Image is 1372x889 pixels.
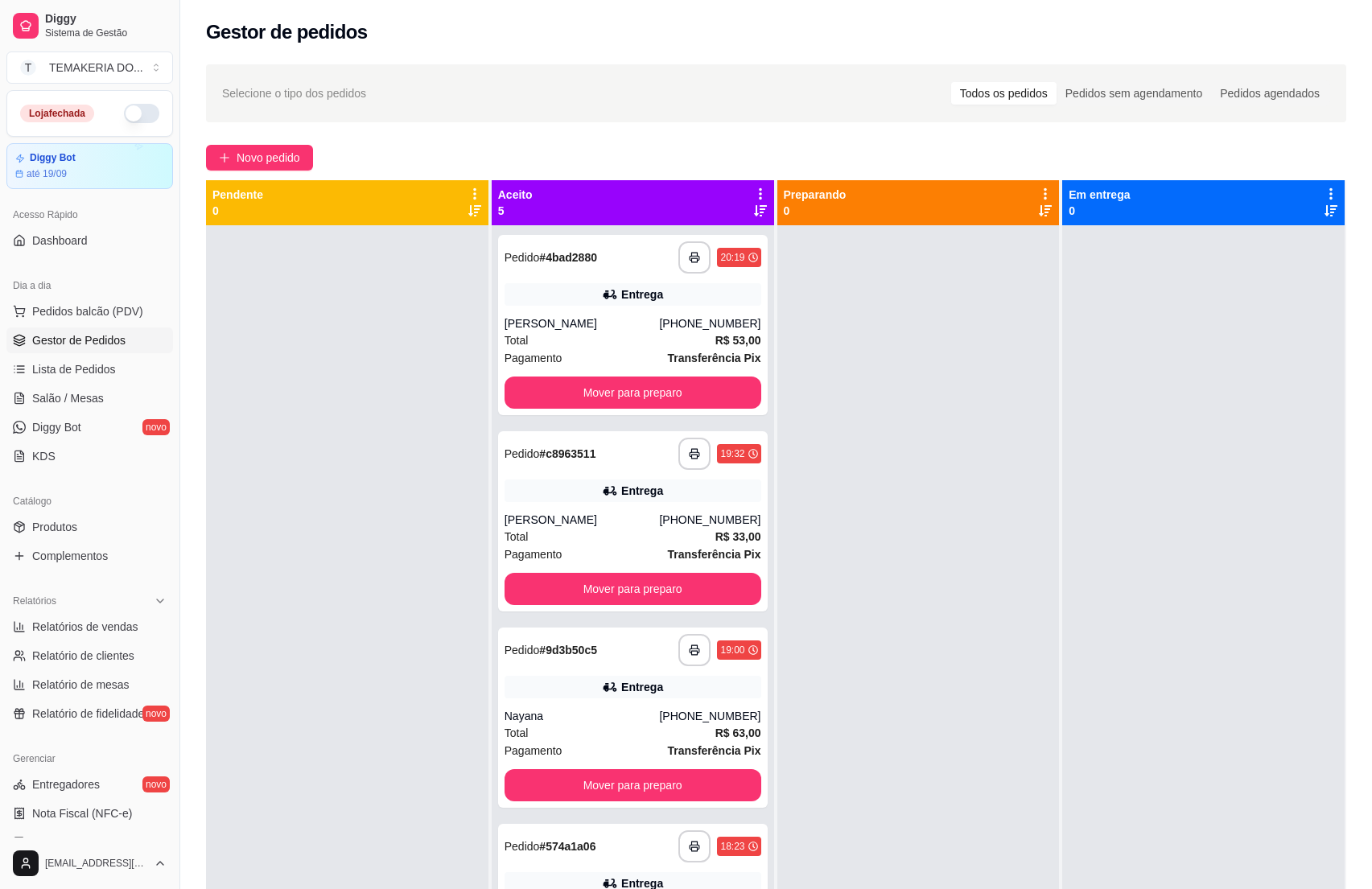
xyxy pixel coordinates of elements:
span: Total [505,528,529,545]
p: 0 [784,203,847,219]
a: Relatório de mesas [6,672,173,698]
div: Loja fechada [20,105,94,122]
div: Todos os pedidos [951,82,1057,105]
div: [PERSON_NAME] [505,512,660,528]
span: Total [505,331,529,349]
div: Entrega [621,286,663,303]
div: [PERSON_NAME] [505,315,660,331]
span: Lista de Pedidos [32,361,116,377]
span: KDS [32,448,56,464]
span: Relatório de fidelidade [32,706,144,722]
a: Diggy Botaté 19/09 [6,143,173,189]
div: Entrega [621,679,663,695]
span: Pedido [505,447,540,460]
a: Relatórios de vendas [6,614,173,640]
strong: # 9d3b50c5 [539,644,597,656]
span: Salão / Mesas [32,390,104,406]
strong: R$ 53,00 [715,334,761,347]
div: [PHONE_NUMBER] [659,315,760,331]
span: Novo pedido [237,149,300,167]
a: Nota Fiscal (NFC-e) [6,801,173,826]
strong: # c8963511 [539,447,595,460]
strong: # 4bad2880 [539,251,597,264]
a: Relatório de fidelidadenovo [6,701,173,726]
h2: Gestor de pedidos [206,19,368,45]
button: Alterar Status [124,104,159,123]
span: Produtos [32,519,77,535]
p: Preparando [784,187,847,203]
p: 5 [498,203,533,219]
button: Mover para preparo [505,377,761,409]
div: 20:19 [720,251,744,264]
p: 0 [212,203,263,219]
a: Dashboard [6,228,173,253]
a: DiggySistema de Gestão [6,6,173,45]
article: até 19/09 [27,167,67,180]
a: Controle de caixa [6,829,173,855]
span: Selecione o tipo dos pedidos [222,84,366,102]
p: Em entrega [1069,187,1130,203]
strong: Transferência Pix [668,352,761,364]
div: Acesso Rápido [6,202,173,228]
button: Mover para preparo [505,573,761,605]
span: Diggy [45,12,167,27]
div: 18:23 [720,840,744,853]
span: Relatórios de vendas [32,619,138,635]
span: Pagamento [505,349,562,367]
span: Controle de caixa [32,834,120,850]
article: Diggy Bot [30,152,76,164]
span: Gestor de Pedidos [32,332,126,348]
span: Complementos [32,548,108,564]
span: Dashboard [32,233,88,249]
span: T [20,60,36,76]
p: 0 [1069,203,1130,219]
div: 19:00 [720,644,744,656]
a: Entregadoresnovo [6,772,173,797]
span: Relatórios [13,595,56,607]
p: Aceito [498,187,533,203]
span: Diggy Bot [32,419,81,435]
div: Nayana [505,708,660,724]
span: Nota Fiscal (NFC-e) [32,805,132,821]
span: Relatório de clientes [32,648,134,664]
div: TEMAKERIA DO ... [49,60,143,76]
span: Pedido [505,251,540,264]
div: Gerenciar [6,746,173,772]
span: Total [505,724,529,742]
div: Entrega [621,483,663,499]
strong: Transferência Pix [668,744,761,757]
a: Lista de Pedidos [6,356,173,382]
span: Pagamento [505,545,562,563]
a: Complementos [6,543,173,569]
div: Pedidos sem agendamento [1057,82,1211,105]
span: Pedido [505,840,540,853]
p: Pendente [212,187,263,203]
a: Produtos [6,514,173,540]
span: Pagamento [505,742,562,759]
strong: R$ 33,00 [715,530,761,543]
div: [PHONE_NUMBER] [659,512,760,528]
button: Pedidos balcão (PDV) [6,298,173,324]
div: Pedidos agendados [1211,82,1329,105]
a: Diggy Botnovo [6,414,173,440]
a: Relatório de clientes [6,643,173,669]
a: Gestor de Pedidos [6,327,173,353]
span: Entregadores [32,776,100,792]
a: Salão / Mesas [6,385,173,411]
div: Dia a dia [6,273,173,298]
strong: R$ 63,00 [715,726,761,739]
button: Select a team [6,51,173,84]
span: Sistema de Gestão [45,27,167,39]
span: Relatório de mesas [32,677,130,693]
div: Catálogo [6,488,173,514]
strong: # 574a1a06 [539,840,595,853]
button: [EMAIL_ADDRESS][DOMAIN_NAME] [6,844,173,883]
div: [PHONE_NUMBER] [659,708,760,724]
span: Pedidos balcão (PDV) [32,303,143,319]
button: Novo pedido [206,145,313,171]
button: Mover para preparo [505,769,761,801]
span: plus [219,152,230,163]
div: 19:32 [720,447,744,460]
a: KDS [6,443,173,469]
span: [EMAIL_ADDRESS][DOMAIN_NAME] [45,857,147,870]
